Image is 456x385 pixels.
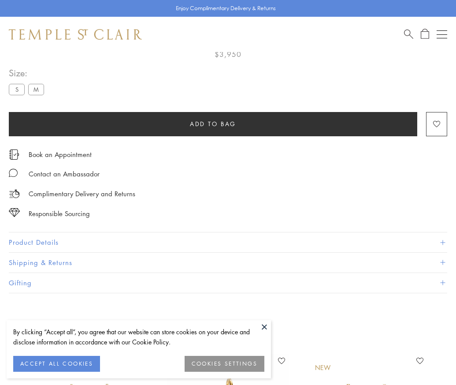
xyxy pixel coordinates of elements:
div: Responsible Sourcing [29,208,90,219]
button: Shipping & Returns [9,253,447,273]
span: Size: [9,66,48,80]
p: Complimentary Delivery and Returns [29,188,135,199]
button: Gifting [9,273,447,293]
label: M [28,84,44,95]
button: Add to bag [9,112,417,136]
div: By clicking “Accept all”, you agree that our website can store cookies on your device and disclos... [13,327,264,347]
p: Enjoy Complimentary Delivery & Returns [176,4,276,13]
img: Temple St. Clair [9,29,142,40]
span: Add to bag [190,119,236,129]
span: $3,950 [215,49,241,60]
img: icon_sourcing.svg [9,208,20,217]
a: Open Shopping Bag [421,29,429,40]
img: MessageIcon-01_2.svg [9,168,18,177]
div: New [315,363,331,373]
button: Product Details [9,232,447,252]
img: icon_delivery.svg [9,188,20,199]
label: S [9,84,25,95]
button: Open navigation [437,29,447,40]
button: COOKIES SETTINGS [185,356,264,372]
a: Search [404,29,413,40]
img: icon_appointment.svg [9,150,19,160]
div: Contact an Ambassador [29,168,100,179]
button: ACCEPT ALL COOKIES [13,356,100,372]
a: Book an Appointment [29,150,92,159]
